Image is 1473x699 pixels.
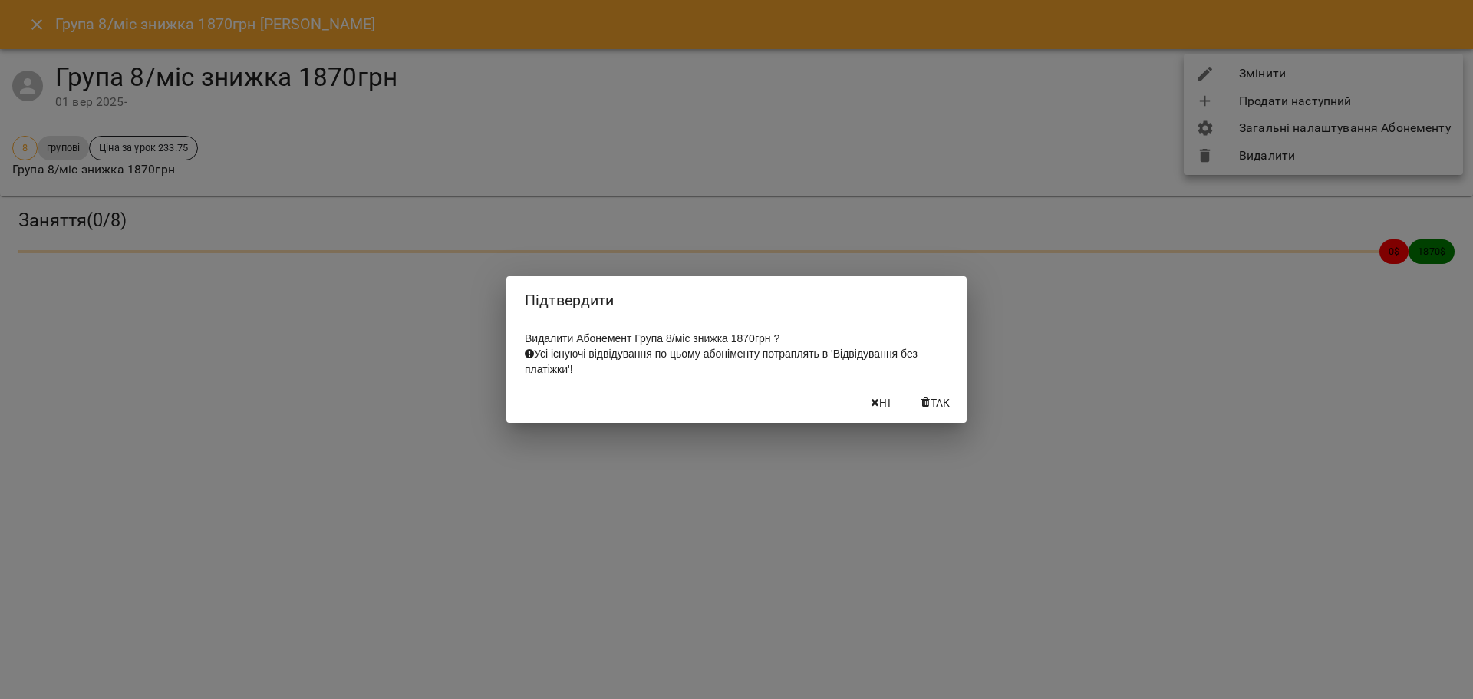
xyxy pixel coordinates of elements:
button: Ні [856,389,905,417]
button: Так [911,389,961,417]
span: Видалити Абонемент Група 8/міс знижка 1870грн ? [525,332,918,375]
span: Усі існуючі відвідування по цьому абоніменту потраплять в 'Відвідування без платіжки'! [525,348,918,375]
h2: Підтвердити [525,289,948,312]
span: Ні [879,394,891,412]
span: Так [931,394,951,412]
